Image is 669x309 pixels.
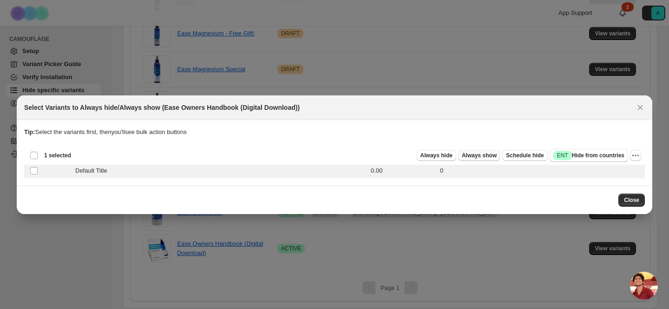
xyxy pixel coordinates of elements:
span: Hide from countries [553,151,624,160]
h2: Select Variants to Always hide/Always show (Ease Owners Handbook (Digital Download)) [24,103,300,112]
span: ENT [557,152,568,159]
button: Always show [458,150,500,161]
button: Always hide [417,150,456,161]
button: Schedule hide [502,150,547,161]
button: Close [618,194,645,207]
span: 1 selected [44,152,71,159]
div: Open chat [630,272,658,300]
button: Close [634,101,647,114]
span: Schedule hide [506,152,544,159]
span: Always show [462,152,497,159]
p: Select the variants first, then you'll see bulk action buttons [24,128,645,137]
strong: Tip: [24,128,35,135]
span: Close [624,196,639,204]
td: 0.00 [368,163,437,178]
td: 0 [437,163,645,178]
button: SuccessENTHide from countries [550,149,628,162]
span: Always hide [420,152,453,159]
button: More actions [630,150,641,161]
span: Default Title [75,166,112,175]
